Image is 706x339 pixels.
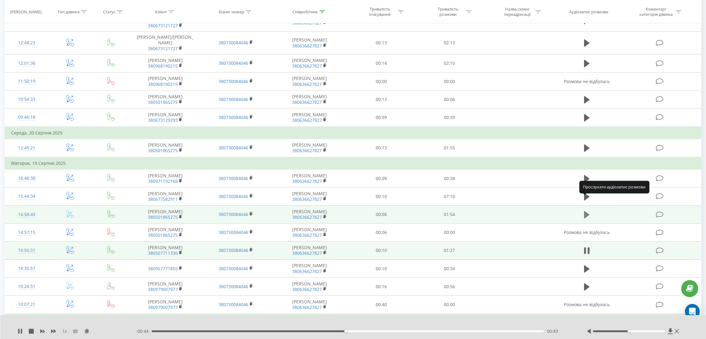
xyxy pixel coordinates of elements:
a: 380677582911 [148,196,178,202]
td: 00:10 [348,241,416,259]
td: [PERSON_NAME] [130,296,201,314]
td: 00:13 [348,90,416,108]
td: [PERSON_NAME] [271,108,348,127]
div: 09:46:18 [11,111,42,123]
td: 00:09 [348,169,416,187]
td: 00:06 [415,90,483,108]
a: 380979007977 [148,286,178,292]
a: 380636627827 [292,63,322,69]
td: [PERSON_NAME] [130,139,201,157]
td: [PERSON_NAME] [130,169,201,187]
td: [PERSON_NAME] [130,223,201,241]
div: Прослухати аудіозапис розмови [579,181,650,193]
a: 380501865275 [148,232,178,238]
a: 380501865275 [148,214,178,220]
div: [PERSON_NAME] [10,9,41,14]
div: Аудіозапис розмови [570,9,609,14]
div: Тривалість розмови [431,7,465,17]
div: 12:01:36 [11,57,42,69]
a: 380979007977 [148,304,178,310]
td: [PERSON_NAME] [271,73,348,90]
a: 380730084046 [219,60,248,66]
td: [PERSON_NAME] [130,90,201,108]
td: [PERSON_NAME] [271,278,348,296]
td: 00:13 [348,139,416,157]
div: Open Intercom Messenger [685,304,700,319]
a: 380673121727 [148,46,178,51]
td: 00:16 [348,278,416,296]
a: 380730084046 [219,229,248,235]
td: [PERSON_NAME] [130,278,201,296]
td: 00:39 [415,108,483,127]
div: 10:24:51 [11,280,42,293]
div: Коментар/категорія дзвінка [638,7,674,17]
td: 00:38 [415,169,483,187]
td: 00:14 [348,54,416,72]
div: Співробітник [292,9,318,14]
a: 380636627827 [292,147,322,153]
a: 380636627827 [292,20,322,26]
a: 380636627827 [292,43,322,49]
div: 12:48:23 [11,37,42,49]
a: 380636627827 [292,250,322,256]
td: 01:27 [415,241,483,259]
a: 380636627827 [292,117,322,123]
span: Розмова не відбулась [564,78,610,84]
a: 380957771855 [148,266,178,271]
td: 00:56 [415,278,483,296]
a: 380673129293 [148,117,178,123]
a: 380971192168 [148,178,178,184]
td: [PERSON_NAME] [130,108,201,127]
td: [PERSON_NAME] [130,241,201,259]
td: 00:10 [348,260,416,278]
td: [PERSON_NAME] [130,187,201,205]
div: Тип дзвінка [58,9,80,14]
td: 00:00 [348,73,416,90]
td: [PERSON_NAME] [271,90,348,108]
td: 00:10 [348,187,416,205]
div: 14:55:31 [11,244,42,257]
td: Понеділок, 18 Серпня 2025 [5,314,701,326]
td: 00:08 [348,205,416,223]
td: 00:40 [348,296,416,314]
a: 380636627827 [292,214,322,220]
a: 380673121727 [148,23,178,29]
div: 10:07:21 [11,298,42,310]
a: 380730084046 [219,145,248,151]
td: 00:00 [415,296,483,314]
div: Accessibility label [344,330,347,332]
td: 02:10 [415,54,483,72]
div: Тривалість очікування [363,7,396,17]
td: [PERSON_NAME] [271,32,348,55]
td: [PERSON_NAME] [271,223,348,241]
td: 07:10 [415,187,483,205]
div: 16:46:38 [11,172,42,184]
td: 00:06 [348,223,416,241]
a: 380730084046 [219,40,248,46]
a: 380636627827 [292,304,322,310]
a: 380968190215 [148,81,178,87]
a: 380636627827 [292,196,322,202]
td: 00:00 [415,73,483,90]
td: 00:13 [348,32,416,55]
td: [PERSON_NAME] [271,187,348,205]
td: [PERSON_NAME] [271,205,348,223]
div: Статус [103,9,115,14]
td: [PERSON_NAME] [271,169,348,187]
span: - 00:44 [136,328,152,334]
a: 380730084046 [219,193,248,199]
div: 15:44:34 [11,190,42,202]
a: 380730084046 [219,175,248,181]
td: [PERSON_NAME] [271,241,348,259]
div: 10:54:33 [11,93,42,105]
div: Клієнт [155,9,167,14]
td: [PERSON_NAME]/[PERSON_NAME] [130,32,201,55]
td: 00:00 [415,223,483,241]
td: Вівторок, 19 Серпня 2025 [5,157,701,169]
td: 01:54 [415,205,483,223]
a: 380730084046 [219,247,248,253]
a: 380507711336 [148,250,178,256]
td: [PERSON_NAME] [130,73,201,90]
span: Розмова не відбулась [564,302,610,307]
td: [PERSON_NAME] [271,54,348,72]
